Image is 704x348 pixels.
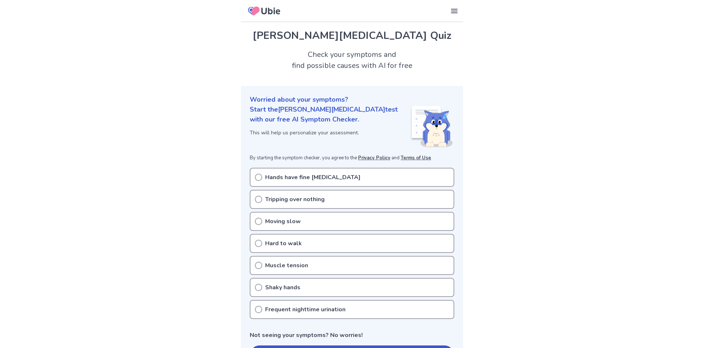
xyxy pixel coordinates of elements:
[265,195,325,204] p: Tripping over nothing
[250,155,454,162] p: By starting the symptom checker, you agree to the and
[250,95,454,105] p: Worried about your symptoms?
[250,28,454,43] h1: [PERSON_NAME][MEDICAL_DATA] Quiz
[410,106,453,147] img: Shiba
[241,49,463,71] h2: Check your symptoms and find possible causes with AI for free
[265,217,301,226] p: Moving slow
[250,129,410,137] p: This will help us personalize your assessment.
[250,105,410,124] p: Start the [PERSON_NAME][MEDICAL_DATA] test with our free AI Symptom Checker.
[265,239,302,248] p: Hard to walk
[265,173,361,182] p: Hands have fine [MEDICAL_DATA]
[250,331,454,340] p: Not seeing your symptoms? No worries!
[401,155,431,161] a: Terms of Use
[265,261,308,270] p: Muscle tension
[358,155,390,161] a: Privacy Policy
[265,283,300,292] p: Shaky hands
[265,305,346,314] p: Frequent nighttime urination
